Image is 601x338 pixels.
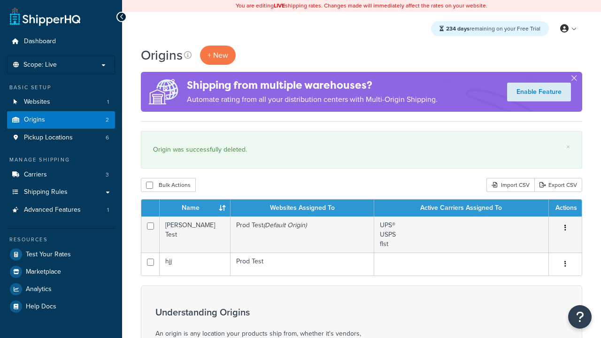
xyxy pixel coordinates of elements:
th: Websites Assigned To [231,200,374,216]
span: Help Docs [26,303,56,311]
a: Enable Feature [507,83,571,101]
a: + New [200,46,236,65]
a: Export CSV [534,178,582,192]
div: remaining on your Free Trial [431,21,549,36]
h1: Origins [141,46,183,64]
li: Origins [7,111,115,129]
a: Origins 2 [7,111,115,129]
a: Help Docs [7,298,115,315]
td: hjj [160,253,231,276]
button: Open Resource Center [568,305,592,329]
span: 1 [107,206,109,214]
li: Pickup Locations [7,129,115,146]
td: Prod Test [231,253,374,276]
a: × [566,143,570,151]
span: Test Your Rates [26,251,71,259]
span: Marketplace [26,268,61,276]
li: Advanced Features [7,201,115,219]
div: Resources [7,236,115,244]
span: Pickup Locations [24,134,73,142]
h4: Shipping from multiple warehouses? [187,77,438,93]
th: Active Carriers Assigned To [374,200,549,216]
strong: 234 days [446,24,470,33]
div: Origin was successfully deleted. [153,143,570,156]
span: 2 [106,116,109,124]
div: Manage Shipping [7,156,115,164]
span: Analytics [26,285,52,293]
span: Shipping Rules [24,188,68,196]
span: Advanced Features [24,206,81,214]
i: (Default Origin) [263,220,307,230]
b: LIVE [274,1,285,10]
a: Marketplace [7,263,115,280]
a: Websites 1 [7,93,115,111]
a: Shipping Rules [7,184,115,201]
td: [PERSON_NAME] Test [160,216,231,253]
td: UPS® USPS flst [374,216,549,253]
span: 6 [106,134,109,142]
th: Name : activate to sort column ascending [160,200,231,216]
span: Origins [24,116,45,124]
a: Advanced Features 1 [7,201,115,219]
span: Carriers [24,171,47,179]
p: Automate rating from all your distribution centers with Multi-Origin Shipping. [187,93,438,106]
a: Analytics [7,281,115,298]
td: Prod Test [231,216,374,253]
a: Test Your Rates [7,246,115,263]
span: Websites [24,98,50,106]
a: ShipperHQ Home [10,7,80,26]
span: 1 [107,98,109,106]
span: Dashboard [24,38,56,46]
a: Pickup Locations 6 [7,129,115,146]
li: Websites [7,93,115,111]
h3: Understanding Origins [155,307,390,317]
img: ad-origins-multi-dfa493678c5a35abed25fd24b4b8a3fa3505936ce257c16c00bdefe2f3200be3.png [141,72,187,112]
th: Actions [549,200,582,216]
span: + New [208,50,228,61]
span: Scope: Live [23,61,57,69]
div: Basic Setup [7,84,115,92]
div: Import CSV [486,178,534,192]
span: 3 [106,171,109,179]
li: Carriers [7,166,115,184]
a: Carriers 3 [7,166,115,184]
button: Bulk Actions [141,178,196,192]
a: Dashboard [7,33,115,50]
